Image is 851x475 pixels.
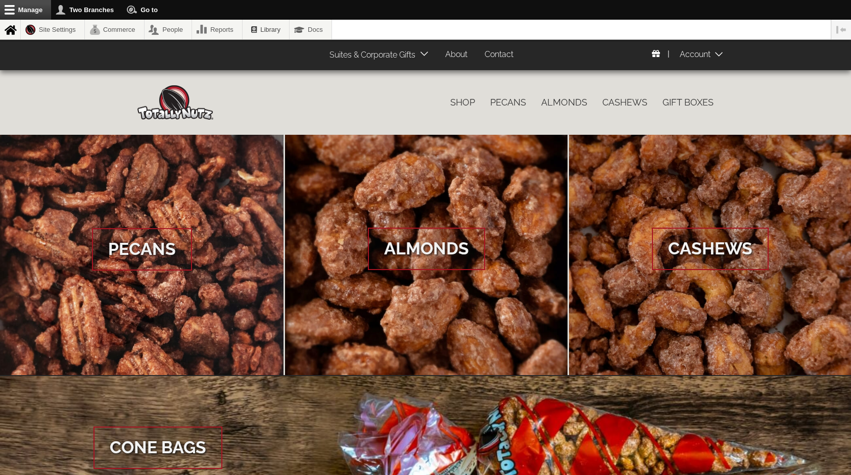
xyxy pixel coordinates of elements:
a: People [145,20,192,39]
span: Cashews [652,228,769,270]
a: Suites & Corporate Gifts [322,45,418,65]
img: Home [137,85,213,120]
button: Vertical orientation [831,20,851,39]
a: Almonds [534,92,595,113]
a: Shop [443,92,483,113]
a: Reports [192,20,242,39]
a: Docs [290,20,332,39]
span: Pecans [92,228,192,271]
a: Commerce [85,20,144,39]
a: Contact [477,45,521,65]
a: Pecans [483,92,534,113]
a: Cashews [595,92,655,113]
span: Almonds [368,228,485,270]
span: Cone Bags [93,427,222,469]
span: Commerce [103,26,135,33]
a: About [438,45,475,65]
a: Almonds [285,135,568,376]
a: Site Settings [21,20,84,39]
a: Gift Boxes [655,92,721,113]
span: Library [260,26,280,33]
